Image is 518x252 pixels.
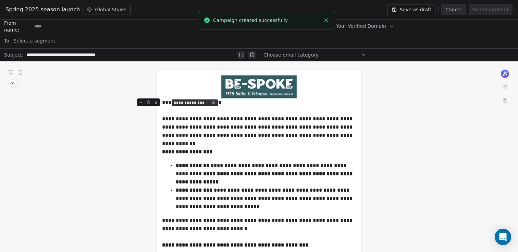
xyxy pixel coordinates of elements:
button: Schedule/Send [469,4,513,15]
div: Open Intercom Messenger [495,229,511,245]
button: Global Styles [83,5,131,14]
span: Select a segment [13,37,55,44]
span: From name: [4,20,32,33]
button: Save as draft [387,4,436,15]
div: Campaign created successfully [213,17,320,24]
span: Subject: [4,51,24,60]
button: Close toast [322,16,331,25]
span: Choose email category [263,51,319,58]
button: Cancel [441,4,466,15]
span: Spring 2025 season launch [5,5,80,14]
span: Select Your Verified Domain [320,23,386,30]
span: To: [4,37,11,44]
